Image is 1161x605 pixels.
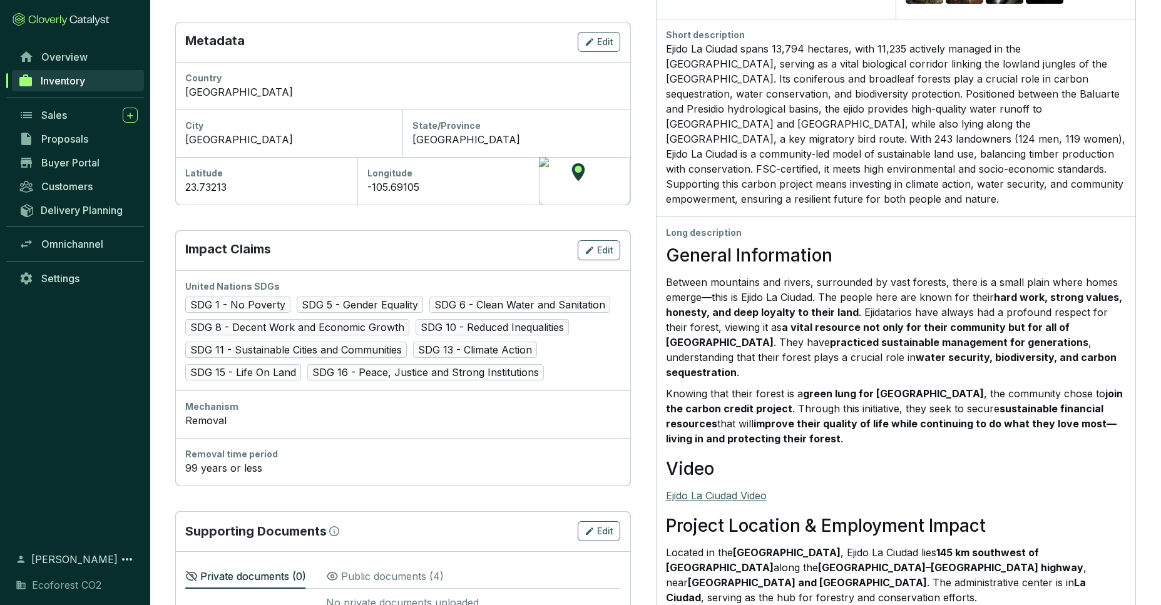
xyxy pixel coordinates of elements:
p: Public documents ( 4 ) [341,569,444,584]
p: Supporting Documents [185,522,327,540]
p: Impact Claims [185,240,271,260]
div: [GEOGRAPHIC_DATA] [412,132,620,147]
h1: Video [666,459,1126,479]
div: State/Province [412,119,620,132]
a: Delivery Planning [13,200,144,220]
span: SDG 15 - Life On Land [185,364,301,380]
span: Proposals [41,133,88,145]
span: SDG 13 - Climate Action [413,342,537,358]
a: Overview [13,46,144,68]
div: 99 years or less [185,460,620,475]
a: Buyer Portal [13,152,144,173]
div: Country [185,72,620,84]
button: Edit [578,240,620,260]
span: Customers [41,180,93,193]
span: SDG 11 - Sustainable Cities and Communities [185,342,407,358]
span: Inventory [41,74,85,87]
a: Proposals [13,128,144,150]
span: Ecoforest CO2 [32,577,101,592]
strong: [GEOGRAPHIC_DATA] and [GEOGRAPHIC_DATA] [688,576,927,589]
span: Edit [597,525,613,537]
h1: General Information [666,245,1126,265]
div: Removal [185,413,620,428]
span: Edit [597,244,613,257]
strong: green lung for [GEOGRAPHIC_DATA] [803,387,984,400]
strong: a vital resource not only for their community but for all of [GEOGRAPHIC_DATA] [666,321,1070,348]
div: Long description [666,226,1126,239]
span: SDG 5 - Gender Equality [297,297,423,313]
span: SDG 1 - No Poverty [185,297,290,313]
span: SDG 6 - Clean Water and Sanitation [429,297,610,313]
strong: [GEOGRAPHIC_DATA]–[GEOGRAPHIC_DATA] highway [818,561,1083,574]
span: Omnichannel [41,238,103,250]
a: Customers [13,176,144,197]
span: Settings [41,272,79,285]
span: SDG 8 - Decent Work and Economic Growth [185,319,409,335]
h1: Project Location & Employment Impact [666,516,1126,536]
p: Located in the , Ejido La Ciudad lies along the , near . The administrative center is in , servin... [666,545,1126,605]
span: Delivery Planning [41,204,123,216]
div: City [185,119,392,132]
div: 23.73213 [185,180,347,195]
div: Removal time period [185,448,620,460]
a: Ejido La Ciudad Video [666,489,767,502]
span: Buyer Portal [41,156,100,169]
a: Inventory [12,70,144,91]
button: Edit [578,521,620,541]
p: Private documents ( 0 ) [200,569,306,584]
div: Mechanism [185,400,620,413]
p: Between mountains and rivers, surrounded by vast forests, there is a small plain where homes emer... [666,275,1126,380]
div: [GEOGRAPHIC_DATA] [185,132,392,147]
div: Longitude [367,167,529,180]
a: Settings [13,268,144,289]
strong: [GEOGRAPHIC_DATA] [733,546,841,559]
a: Omnichannel [13,233,144,255]
div: -105.69105 [367,180,529,195]
span: Edit [597,36,613,48]
span: SDG 10 - Reduced Inequalities [416,319,569,335]
span: Sales [41,109,67,121]
strong: improve their quality of life while continuing to do what they love most—living in and protecting... [666,417,1117,445]
div: Ejido La Ciudad spans 13,794 hectares, with 11,235 actively managed in the [GEOGRAPHIC_DATA], ser... [666,41,1126,206]
div: Short description [666,29,1126,41]
strong: practiced sustainable management for generations [830,336,1088,348]
span: Overview [41,51,88,63]
div: [GEOGRAPHIC_DATA] [185,84,620,99]
div: Latitude [185,167,347,180]
p: Metadata [185,32,245,52]
p: Knowing that their forest is a , the community chose to . Through this initiative, they seek to s... [666,386,1126,446]
span: SDG 16 - Peace, Justice and Strong Institutions [307,364,544,380]
button: Edit [578,32,620,52]
div: United Nations SDGs [185,280,620,293]
span: [PERSON_NAME] [31,552,118,567]
a: Sales [13,104,144,126]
